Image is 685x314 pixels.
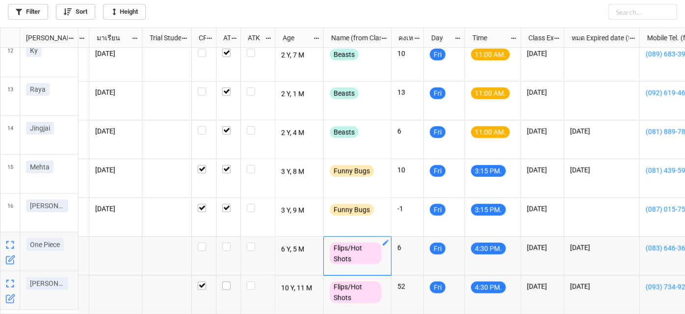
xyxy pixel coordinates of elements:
[430,87,446,99] div: Fri
[527,204,558,214] p: [DATE]
[570,243,633,253] p: [DATE]
[7,155,13,193] span: 15
[471,165,506,177] div: 3:15 PM.
[430,204,446,216] div: Fri
[281,126,318,140] p: 2 Y, 4 M
[397,243,418,253] p: 6
[430,165,446,177] div: Fri
[8,4,48,20] a: Filter
[471,49,510,60] div: 11:00 AM.
[95,126,136,136] p: [DATE]
[30,240,60,250] p: One Piece
[281,165,318,179] p: 3 Y, 8 M
[397,87,418,97] p: 13
[242,32,264,43] div: ATK
[527,243,558,253] p: [DATE]
[330,49,359,60] div: Beasts
[7,77,13,115] span: 13
[281,282,318,295] p: 10 Y, 11 M
[397,49,418,58] p: 10
[570,165,633,175] p: [DATE]
[330,87,359,99] div: Beasts
[30,85,46,94] p: Raya
[471,204,506,216] div: 3:15 PM.
[467,32,510,43] div: Time
[91,32,132,43] div: มาเรียน
[330,243,381,264] div: Flips/Hot Shots
[7,116,13,154] span: 14
[425,32,455,43] div: Day
[193,32,207,43] div: CF
[527,282,558,291] p: [DATE]
[30,46,38,56] p: Ky
[471,87,510,99] div: 11:00 AM.
[471,282,506,293] div: 4:30 PM.
[570,126,633,136] p: [DATE]
[95,87,136,97] p: [DATE]
[393,32,413,43] div: คงเหลือ (from Nick Name)
[527,87,558,97] p: [DATE]
[430,126,446,138] div: Fri
[527,49,558,58] p: [DATE]
[277,32,313,43] div: Age
[95,204,136,214] p: [DATE]
[281,204,318,218] p: 3 Y, 9 M
[30,201,64,211] p: [PERSON_NAME]
[144,32,181,43] div: Trial Student
[330,126,359,138] div: Beasts
[30,162,50,172] p: Mehta
[608,4,677,20] input: Search...
[566,32,629,43] div: หมด Expired date (from [PERSON_NAME] Name)
[430,243,446,255] div: Fri
[281,243,318,257] p: 6 Y, 5 M
[103,4,146,20] a: Height
[56,4,95,20] a: Sort
[281,49,318,62] p: 2 Y, 7 M
[430,282,446,293] div: Fri
[95,165,136,175] p: [DATE]
[471,243,506,255] div: 4:30 PM.
[325,32,381,43] div: Name (from Class)
[471,126,510,138] div: 11:00 AM.
[330,204,374,216] div: Funny Bugs
[397,282,418,291] p: 52
[523,32,554,43] div: Class Expiration
[0,28,79,48] div: grid
[397,126,418,136] p: 6
[30,123,50,133] p: Jingjai
[397,204,418,214] p: -1
[217,32,231,43] div: ATT
[95,49,136,58] p: [DATE]
[527,126,558,136] p: [DATE]
[7,38,13,77] span: 12
[7,194,13,232] span: 16
[527,165,558,175] p: [DATE]
[30,279,64,288] p: [PERSON_NAME]
[330,165,374,177] div: Funny Bugs
[430,49,446,60] div: Fri
[397,165,418,175] p: 10
[570,282,633,291] p: [DATE]
[330,282,381,303] div: Flips/Hot Shots
[20,32,68,43] div: [PERSON_NAME] Name
[281,87,318,101] p: 2 Y, 1 M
